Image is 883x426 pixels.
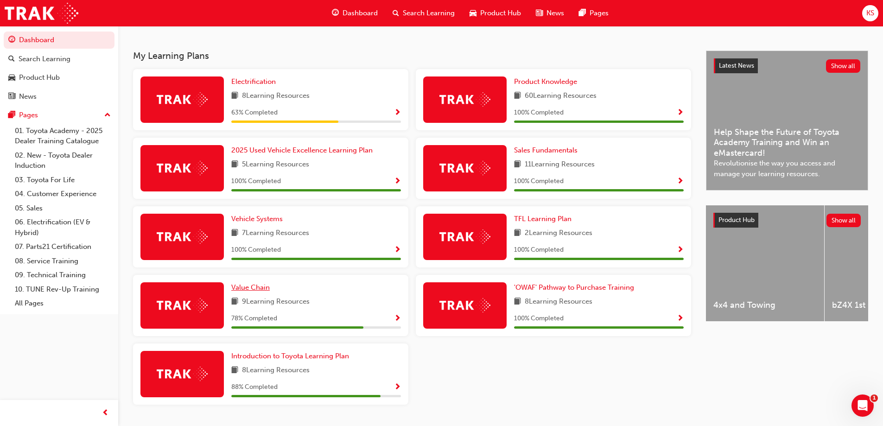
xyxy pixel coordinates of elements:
[231,382,278,393] span: 88 % Completed
[4,88,114,105] a: News
[11,282,114,297] a: 10. TUNE Rev-Up Training
[19,54,70,64] div: Search Learning
[525,159,595,171] span: 11 Learning Resources
[4,32,114,49] a: Dashboard
[8,93,15,101] span: news-icon
[11,173,114,187] a: 03. Toyota For Life
[514,283,634,292] span: 'OWAF' Pathway to Purchase Training
[242,228,309,239] span: 7 Learning Resources
[514,176,564,187] span: 100 % Completed
[231,76,280,87] a: Electrification
[231,365,238,376] span: book-icon
[536,7,543,19] span: news-icon
[104,109,111,121] span: up-icon
[462,4,528,23] a: car-iconProduct Hub
[394,107,401,119] button: Show Progress
[231,282,273,293] a: Value Chain
[231,296,238,308] span: book-icon
[231,108,278,118] span: 63 % Completed
[19,91,37,102] div: News
[231,245,281,255] span: 100 % Completed
[677,178,684,186] span: Show Progress
[394,381,401,393] button: Show Progress
[514,228,521,239] span: book-icon
[231,313,277,324] span: 78 % Completed
[514,296,521,308] span: book-icon
[231,352,349,360] span: Introduction to Toyota Learning Plan
[11,215,114,240] a: 06. Electrification (EV & Hybrid)
[439,161,490,175] img: Trak
[242,296,310,308] span: 9 Learning Resources
[514,76,581,87] a: Product Knowledge
[231,90,238,102] span: book-icon
[11,148,114,173] a: 02. New - Toyota Dealer Induction
[393,7,399,19] span: search-icon
[439,298,490,312] img: Trak
[394,383,401,392] span: Show Progress
[514,313,564,324] span: 100 % Completed
[11,240,114,254] a: 07. Parts21 Certification
[4,51,114,68] a: Search Learning
[394,313,401,324] button: Show Progress
[528,4,572,23] a: news-iconNews
[706,205,824,321] a: 4x4 and Towing
[870,394,878,402] span: 1
[525,296,592,308] span: 8 Learning Resources
[157,367,208,381] img: Trak
[242,365,310,376] span: 8 Learning Resources
[231,145,376,156] a: 2025 Used Vehicle Excellence Learning Plan
[525,90,597,102] span: 60 Learning Resources
[4,107,114,124] button: Pages
[514,145,581,156] a: Sales Fundamentals
[231,214,286,224] a: Vehicle Systems
[157,229,208,244] img: Trak
[862,5,878,21] button: KS
[231,215,283,223] span: Vehicle Systems
[677,315,684,323] span: Show Progress
[677,313,684,324] button: Show Progress
[439,92,490,107] img: Trak
[11,187,114,201] a: 04. Customer Experience
[677,246,684,254] span: Show Progress
[579,7,586,19] span: pages-icon
[546,8,564,19] span: News
[231,77,276,86] span: Electrification
[590,8,609,19] span: Pages
[514,245,564,255] span: 100 % Completed
[514,146,578,154] span: Sales Fundamentals
[394,244,401,256] button: Show Progress
[439,229,490,244] img: Trak
[713,300,817,311] span: 4x4 and Towing
[514,215,572,223] span: TFL Learning Plan
[231,283,270,292] span: Value Chain
[706,51,868,191] a: Latest NewsShow allHelp Shape the Future of Toyota Academy Training and Win an eMastercard!Revolu...
[11,268,114,282] a: 09. Technical Training
[514,159,521,171] span: book-icon
[8,36,15,45] span: guage-icon
[394,246,401,254] span: Show Progress
[713,213,861,228] a: Product HubShow all
[403,8,455,19] span: Search Learning
[866,8,874,19] span: KS
[157,92,208,107] img: Trak
[714,127,860,159] span: Help Shape the Future of Toyota Academy Training and Win an eMastercard!
[242,90,310,102] span: 8 Learning Resources
[8,74,15,82] span: car-icon
[231,228,238,239] span: book-icon
[826,59,861,73] button: Show all
[514,90,521,102] span: book-icon
[231,351,353,362] a: Introduction to Toyota Learning Plan
[826,214,861,227] button: Show all
[514,108,564,118] span: 100 % Completed
[11,201,114,216] a: 05. Sales
[19,72,60,83] div: Product Hub
[677,109,684,117] span: Show Progress
[4,69,114,86] a: Product Hub
[394,315,401,323] span: Show Progress
[332,7,339,19] span: guage-icon
[719,62,754,70] span: Latest News
[5,3,78,24] img: Trak
[677,176,684,187] button: Show Progress
[8,55,15,64] span: search-icon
